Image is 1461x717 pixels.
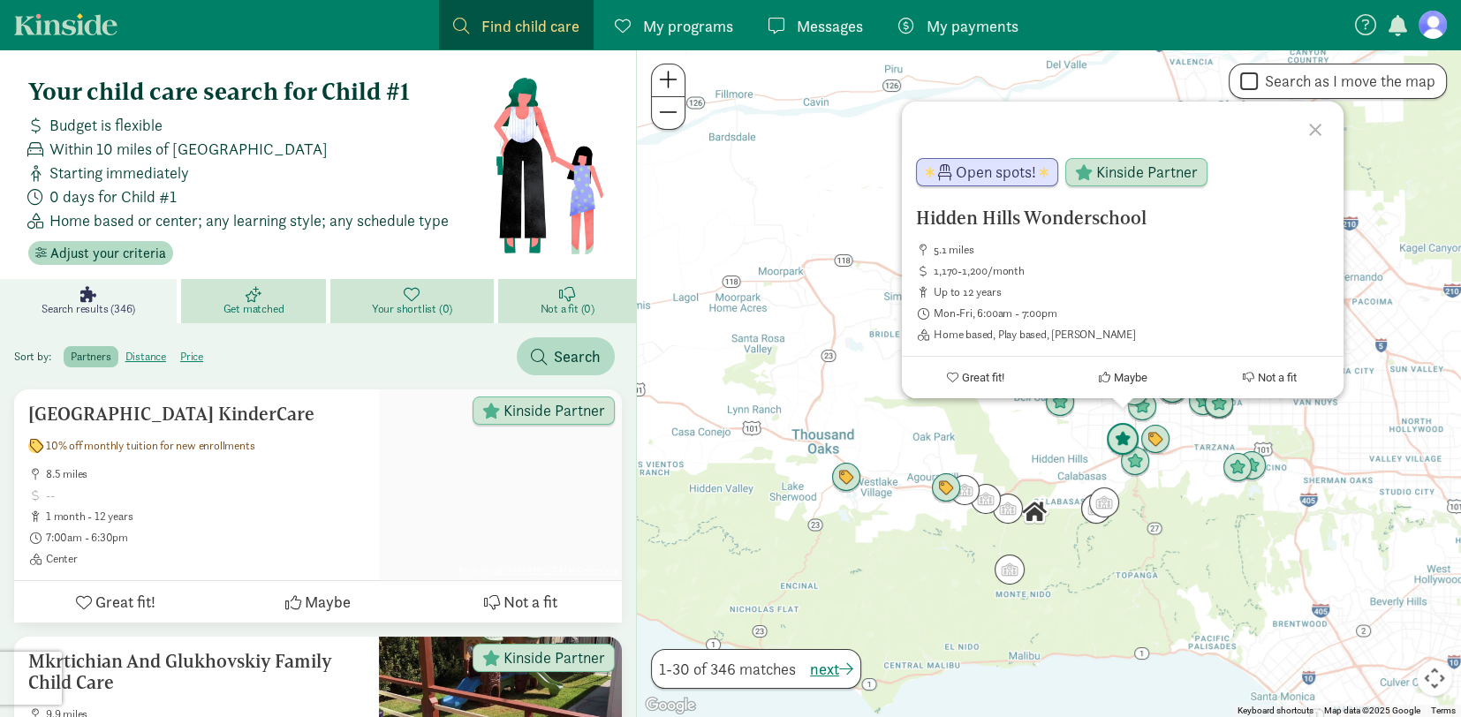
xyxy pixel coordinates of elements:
span: Get matched [223,302,284,316]
span: Kinside Partner [503,403,605,419]
span: up to 12 years [934,285,1329,299]
span: 7:00am - 6:30pm [46,531,365,545]
span: Home based, Play based, [PERSON_NAME] [934,328,1329,342]
span: Not a fit [1258,371,1297,384]
div: Click to see details [1074,487,1118,531]
label: Search as I move the map [1258,71,1435,92]
a: Terms (opens in new tab) [1431,706,1456,715]
span: 1,170-1,200/month [934,264,1329,278]
img: Google [641,694,700,717]
span: 1-30 of 346 matches [659,657,796,681]
div: Click to see details [1230,444,1274,488]
span: Not a fit (0) [540,302,594,316]
span: Search results (346) [42,302,135,316]
span: 10% off monthly tuition for new enrollments [46,439,254,453]
button: Adjust your criteria [28,241,173,266]
span: Sort by: [14,349,61,364]
div: Click to see details [1133,418,1177,462]
span: Starting immediately [49,161,189,185]
a: Not a fit (0) [498,279,636,323]
a: [GEOGRAPHIC_DATA] KinderCare [490,564,618,576]
button: Keyboard shortcuts [1238,705,1313,717]
span: Mon-Fri, 6:00am - 7:00pm [934,306,1329,321]
div: Click to see details [1082,480,1126,525]
span: Photo by [455,560,622,580]
button: Map camera controls [1417,660,1452,696]
div: Click to see details [824,456,868,500]
span: Center [46,552,365,566]
div: Click to see details [924,466,968,510]
span: Kinside Partner [1096,164,1198,180]
span: Find child care [481,14,579,38]
span: Great fit! [95,590,155,614]
button: Great fit! [14,581,216,623]
a: Get matched [181,279,329,323]
span: 8.5 miles [46,467,365,481]
div: Click to see details [1113,440,1157,484]
a: Your shortlist (0) [330,279,499,323]
span: Home based or center; any learning style; any schedule type [49,208,449,232]
span: Your shortlist (0) [372,302,452,316]
button: next [810,657,853,681]
span: Within 10 miles of [GEOGRAPHIC_DATA] [49,137,328,161]
label: distance [118,346,173,367]
h5: Mkrtichian And Glukhovskiy Family Child Care [28,651,365,693]
button: Great fit! [902,357,1049,398]
div: Click to see details [1197,382,1241,426]
a: Kinside [14,13,117,35]
span: 0 days for Child #1 [49,185,177,208]
span: Map data ©2025 Google [1324,706,1420,715]
div: Click to see details [942,468,987,512]
h5: Hidden Hills Wonderschool [916,208,1329,229]
button: Maybe [1048,357,1196,398]
span: Not a fit [503,590,557,614]
label: partners [64,346,117,367]
button: Not a fit [420,581,622,623]
span: 5.1 miles [934,243,1329,257]
span: My programs [643,14,733,38]
button: Maybe [216,581,419,623]
span: Maybe [1113,371,1147,384]
span: My payments [927,14,1018,38]
span: Search [554,344,601,368]
button: Not a fit [1196,357,1344,398]
div: Click to see details [964,477,1008,521]
div: Click to see details [1099,416,1147,464]
div: Click to see details [1012,490,1056,534]
a: Open this area in Google Maps (opens a new window) [641,694,700,717]
span: Kinside Partner [503,650,605,666]
div: Click to see details [1038,381,1082,425]
span: Open spots! [956,164,1036,180]
span: Budget is flexible [49,113,163,137]
button: Search [517,337,615,375]
div: Click to see details [1181,380,1225,424]
span: Adjust your criteria [50,243,166,264]
label: price [173,346,210,367]
div: Click to see details [986,487,1030,531]
span: Great fit! [961,371,1003,384]
span: 1 month - 12 years [46,509,365,524]
span: Messages [797,14,863,38]
div: Click to see details [1215,446,1260,490]
span: Maybe [305,590,351,614]
div: Click to see details [988,547,1032,592]
h5: [GEOGRAPHIC_DATA] KinderCare [28,404,365,425]
h4: Your child care search for Child #1 [28,78,492,106]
